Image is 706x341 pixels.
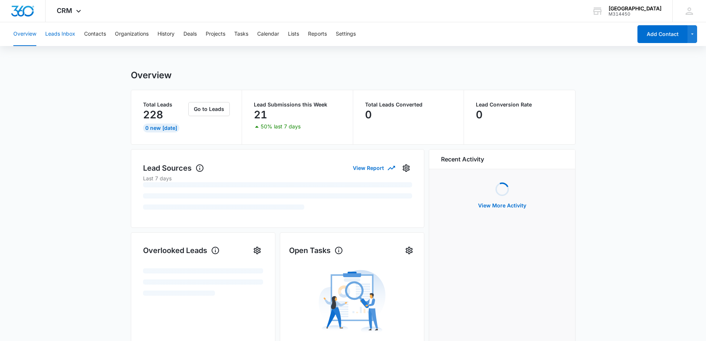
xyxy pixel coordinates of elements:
[289,245,343,256] h1: Open Tasks
[115,22,149,46] button: Organizations
[143,245,220,256] h1: Overlooked Leads
[234,22,248,46] button: Tasks
[441,155,484,164] h6: Recent Activity
[143,109,163,121] p: 228
[365,109,372,121] p: 0
[476,109,483,121] p: 0
[254,109,267,121] p: 21
[261,124,301,129] p: 50% last 7 days
[57,7,72,14] span: CRM
[13,22,36,46] button: Overview
[45,22,75,46] button: Leads Inbox
[143,102,187,107] p: Total Leads
[143,124,179,132] div: 0 New [DATE]
[403,245,415,256] button: Settings
[183,22,197,46] button: Deals
[143,174,412,182] p: Last 7 days
[609,6,662,12] div: account name
[365,102,452,107] p: Total Leads Converted
[476,102,563,107] p: Lead Conversion Rate
[336,22,356,46] button: Settings
[158,22,175,46] button: History
[288,22,299,46] button: Lists
[143,163,204,174] h1: Lead Sources
[637,25,687,43] button: Add Contact
[251,245,263,256] button: Settings
[471,197,534,214] button: View More Activity
[400,162,412,174] button: Settings
[84,22,106,46] button: Contacts
[188,106,230,112] a: Go to Leads
[254,102,341,107] p: Lead Submissions this Week
[131,70,172,81] h1: Overview
[257,22,279,46] button: Calendar
[206,22,225,46] button: Projects
[609,12,662,17] div: account id
[188,102,230,116] button: Go to Leads
[353,161,394,174] button: View Report
[308,22,327,46] button: Reports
